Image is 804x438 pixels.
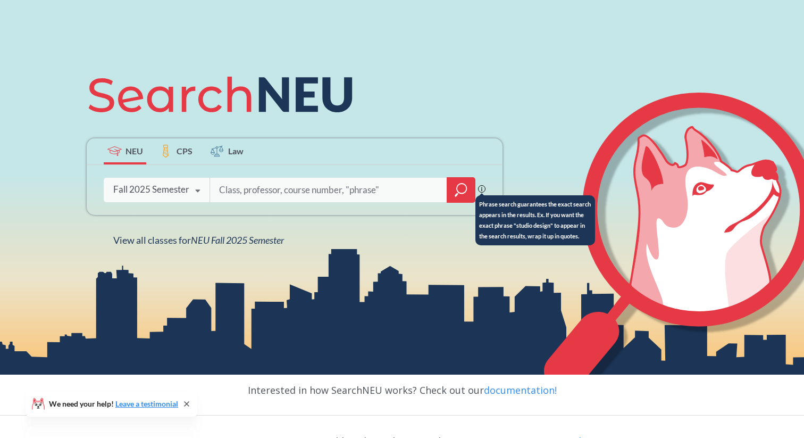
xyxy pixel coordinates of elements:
span: Law [228,145,244,157]
div: Fall 2025 Semester [113,184,189,195]
a: documentation! [484,384,557,396]
span: CPS [177,145,192,157]
span: View all classes for [113,234,284,246]
div: magnifying glass [447,177,475,203]
span: NEU [125,145,143,157]
svg: magnifying glass [455,183,467,197]
input: Class, professor, course number, "phrase" [218,179,439,201]
span: NEU Fall 2025 Semester [191,234,284,246]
